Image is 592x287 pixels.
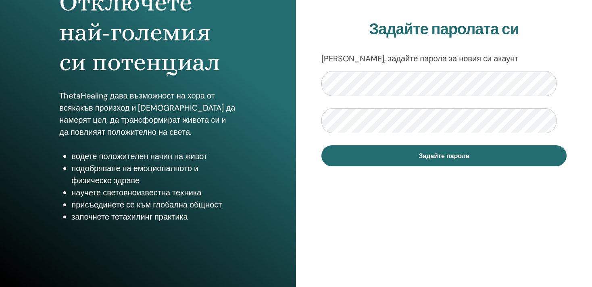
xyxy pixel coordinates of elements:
[71,150,236,162] li: водете положителен начин на живот
[321,20,567,39] h2: Задайте паролата си
[321,52,567,65] p: [PERSON_NAME], задайте парола за новия си акаунт
[71,211,236,223] li: започнете тетахилинг практика
[71,199,236,211] li: присъединете се към глобална общност
[71,162,236,186] li: подобряване на емоционалното и физическо здраве
[59,90,236,138] p: ThetaHealing дава възможност на хора от всякакъв произход и [DEMOGRAPHIC_DATA] да намерят цел, да...
[321,145,567,166] button: Задайте парола
[71,186,236,199] li: научете световноизвестна техника
[419,152,469,160] span: Задайте парола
